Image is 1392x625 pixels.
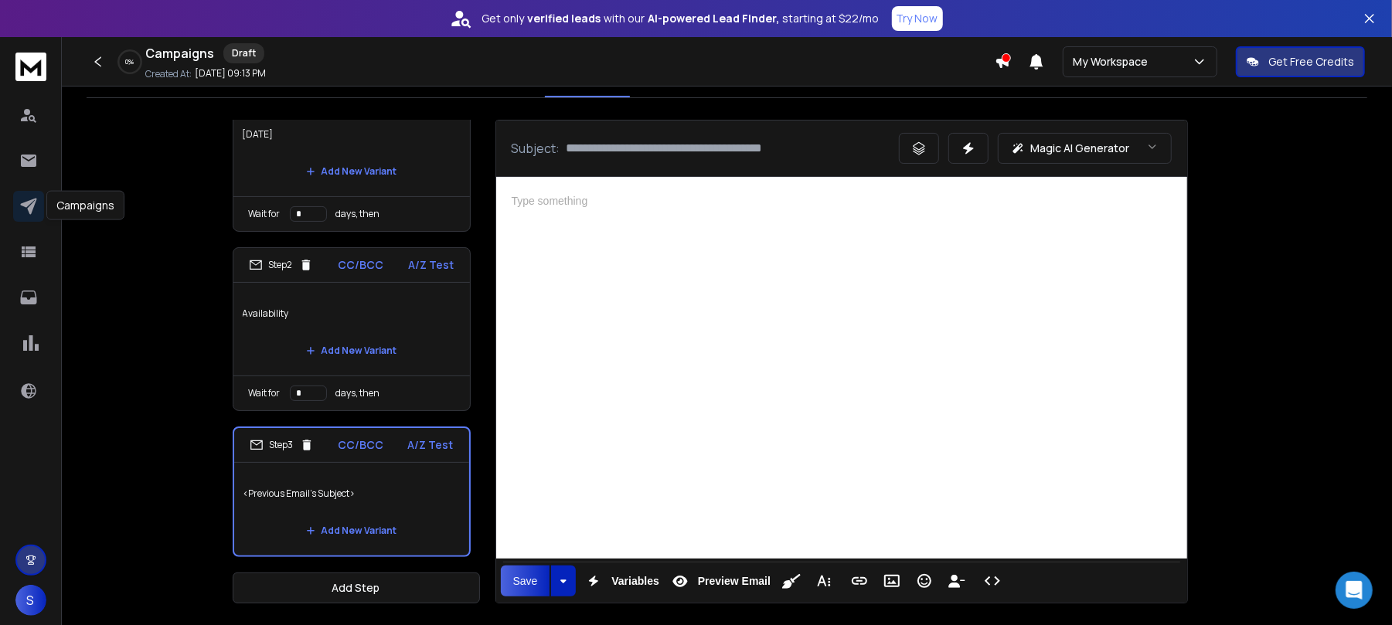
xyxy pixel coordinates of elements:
div: Step 2 [249,258,313,272]
p: A/Z Test [408,437,454,453]
p: Wait for [249,208,281,220]
strong: verified leads [528,11,601,26]
strong: AI-powered Lead Finder, [648,11,780,26]
button: Insert Unsubscribe Link [942,566,972,596]
p: <Previous Email's Subject> [243,472,460,515]
button: Magic AI Generator [998,133,1172,164]
div: Campaigns [46,191,124,220]
p: [DATE] 09:13 PM [195,67,266,80]
p: days, then [336,387,380,399]
li: Step1CC/BCCA/Z Test[DATE]Add New VariantWait fordays, then [233,68,471,232]
div: Open Intercom Messenger [1336,572,1373,609]
p: Wait for [249,387,281,399]
button: Clean HTML [777,566,806,596]
button: Preview Email [665,566,774,596]
p: 0 % [126,57,134,66]
p: Subject: [512,139,560,158]
button: Try Now [892,6,943,31]
div: Step 3 [250,438,314,452]
p: [DATE] [243,113,461,156]
p: days, then [336,208,380,220]
p: CC/BCC [338,437,383,453]
button: Add New Variant [294,515,410,546]
button: Insert Image (Ctrl+P) [877,566,907,596]
button: Add New Variant [294,335,410,366]
p: Created At: [145,68,192,80]
button: Add New Variant [294,156,410,187]
p: Try Now [897,11,938,26]
button: Insert Link (Ctrl+K) [845,566,874,596]
button: More Text [809,566,839,596]
p: My Workspace [1073,54,1154,70]
button: Get Free Credits [1236,46,1365,77]
p: CC/BCC [338,257,383,273]
button: Variables [579,566,662,596]
p: Availability [243,292,461,335]
img: logo [15,53,46,81]
li: Step3CC/BCCA/Z Test<Previous Email's Subject>Add New Variant [233,426,471,557]
p: Magic AI Generator [1031,141,1130,156]
p: Get only with our starting at $22/mo [482,11,880,26]
p: Get Free Credits [1268,54,1354,70]
button: Add Step [233,572,480,603]
span: Variables [608,575,662,588]
button: Emoticons [910,566,939,596]
button: Save [501,566,550,596]
p: A/Z Test [409,257,454,273]
button: S [15,585,46,616]
div: Draft [223,43,264,63]
li: Step2CC/BCCA/Z TestAvailabilityAdd New VariantWait fordays, then [233,247,471,411]
span: Preview Email [695,575,774,588]
h1: Campaigns [145,44,214,63]
button: Code View [978,566,1007,596]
